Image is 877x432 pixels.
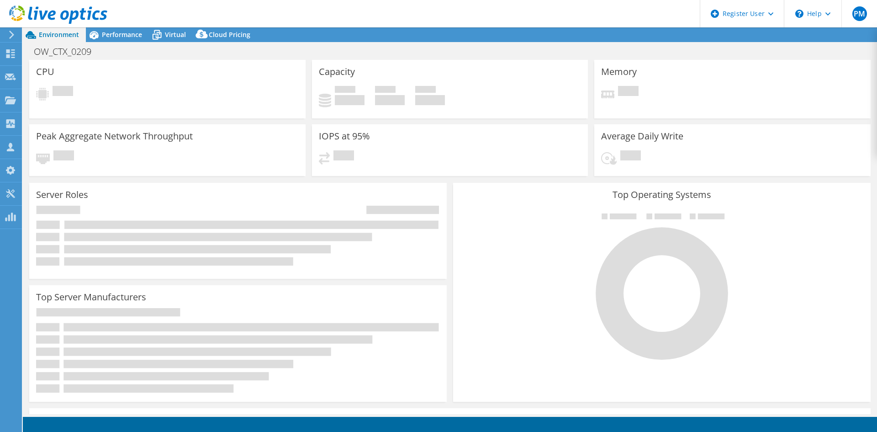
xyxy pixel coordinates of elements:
[618,86,639,98] span: Pending
[36,131,193,141] h3: Peak Aggregate Network Throughput
[39,30,79,39] span: Environment
[53,150,74,163] span: Pending
[852,6,867,21] span: PM
[335,86,355,95] span: Used
[319,67,355,77] h3: Capacity
[209,30,250,39] span: Cloud Pricing
[601,67,637,77] h3: Memory
[620,150,641,163] span: Pending
[333,150,354,163] span: Pending
[415,86,436,95] span: Total
[53,86,73,98] span: Pending
[30,47,106,57] h1: OW_CTX_0209
[460,190,864,200] h3: Top Operating Systems
[36,67,54,77] h3: CPU
[375,86,396,95] span: Free
[165,30,186,39] span: Virtual
[415,95,445,105] h4: 0 GiB
[795,10,803,18] svg: \n
[375,95,405,105] h4: 0 GiB
[335,95,365,105] h4: 0 GiB
[319,131,370,141] h3: IOPS at 95%
[102,30,142,39] span: Performance
[36,292,146,302] h3: Top Server Manufacturers
[601,131,683,141] h3: Average Daily Write
[36,190,88,200] h3: Server Roles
